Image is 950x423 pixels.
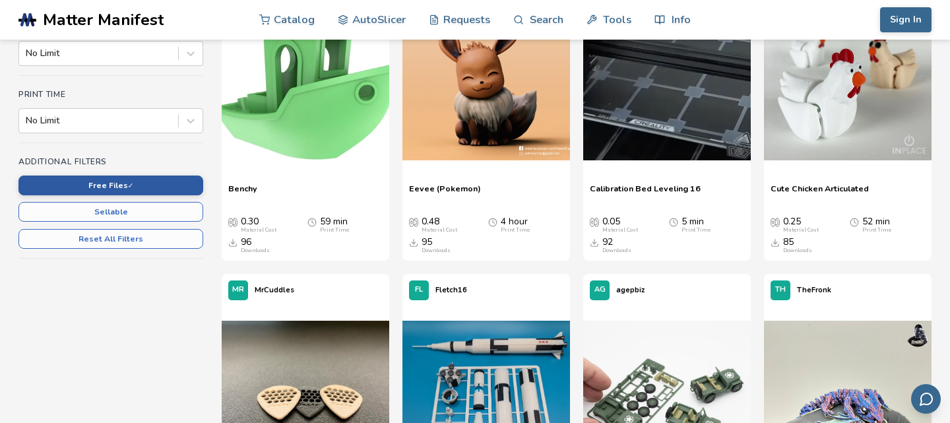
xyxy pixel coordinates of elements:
span: AG [594,286,606,294]
input: No Limit [26,48,28,59]
div: Print Time [862,227,891,234]
input: No Limit [26,115,28,126]
p: TheFronk [797,283,831,297]
span: Average Print Time [850,216,859,227]
span: MR [232,286,244,294]
a: Cute Chicken Articulated [771,183,869,203]
div: Material Cost [241,227,276,234]
span: Average Cost [409,216,418,227]
span: Downloads [409,237,418,247]
span: Downloads [590,237,599,247]
a: Calibration Bed Leveling 16 [590,183,701,203]
div: 4 hour [501,216,530,234]
div: 85 [783,237,812,254]
button: Free Files✓ [18,176,203,195]
div: 0.30 [241,216,276,234]
div: 5 min [681,216,711,234]
span: TH [775,286,786,294]
button: Reset All Filters [18,229,203,249]
button: Sellable [18,202,203,222]
div: 0.05 [602,216,638,234]
div: 52 min [862,216,891,234]
p: agepbiz [616,283,645,297]
div: 0.25 [783,216,819,234]
div: 96 [241,237,270,254]
div: 59 min [320,216,349,234]
div: Print Time [320,227,349,234]
p: MrCuddles [255,283,294,297]
button: Sign In [880,7,932,32]
span: Average Print Time [307,216,317,227]
h4: Additional Filters [18,157,203,166]
a: Eevee (Pokemon) [409,183,481,203]
div: Material Cost [602,227,638,234]
div: 0.48 [422,216,457,234]
div: Material Cost [422,227,457,234]
div: 95 [422,237,451,254]
span: Downloads [771,237,780,247]
div: Print Time [681,227,711,234]
div: 92 [602,237,631,254]
div: Downloads [602,247,631,254]
span: Matter Manifest [43,11,164,29]
div: Print Time [501,227,530,234]
span: Average Print Time [488,216,497,227]
div: Downloads [783,247,812,254]
span: Average Cost [228,216,237,227]
span: Average Print Time [669,216,678,227]
span: Average Cost [771,216,780,227]
div: Downloads [241,247,270,254]
span: Downloads [228,237,237,247]
a: Benchy [228,183,257,203]
span: FL [415,286,423,294]
button: Send feedback via email [911,384,941,414]
div: Downloads [422,247,451,254]
h4: Print Time [18,90,203,99]
p: Fletch16 [435,283,467,297]
span: Average Cost [590,216,599,227]
div: Material Cost [783,227,819,234]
